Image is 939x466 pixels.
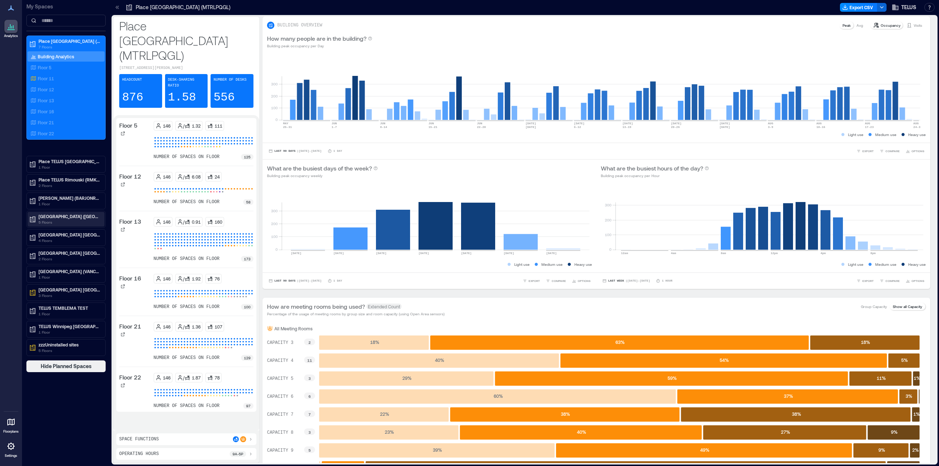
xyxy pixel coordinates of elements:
[192,174,201,180] p: 6.08
[192,324,201,330] p: 1.36
[246,403,251,409] p: 97
[38,98,54,103] p: Floor 13
[119,18,253,62] p: Place [GEOGRAPHIC_DATA] (MTRLPQGL)
[719,122,730,125] text: [DATE]
[283,125,292,129] text: 25-31
[183,174,184,180] p: /
[906,393,912,399] text: 3 %
[904,277,926,285] button: OPTIONS
[428,125,437,129] text: 15-21
[39,342,100,348] p: zzzUninstalled sites
[154,355,220,361] p: number of spaces on floor
[477,125,486,129] text: 22-28
[136,4,230,11] p: Place [GEOGRAPHIC_DATA] (MTRLPQGL)
[622,122,633,125] text: [DATE]
[267,394,293,399] text: CAPACITY 6
[428,122,434,125] text: JUN
[402,375,412,381] text: 29 %
[380,125,387,129] text: 8-14
[192,276,201,282] p: 1.92
[119,65,253,71] p: [STREET_ADDRESS][PERSON_NAME]
[878,147,901,155] button: COMPARE
[332,125,337,129] text: 1-7
[875,132,896,137] p: Medium use
[119,373,141,382] p: Floor 22
[244,256,251,262] p: 173
[904,147,926,155] button: OPTIONS
[271,106,278,110] tspan: 100
[39,348,100,353] p: 5 Floors
[154,256,220,262] p: number of spaces on floor
[267,358,293,363] text: CAPACITY 4
[291,252,302,255] text: [DATE]
[601,173,709,179] p: Building peak occupancy per Hour
[521,277,541,285] button: EXPORT
[163,219,171,225] p: 146
[38,54,74,59] p: Building Analytics
[574,122,585,125] text: [DATE]
[246,199,251,205] p: 58
[39,293,100,298] p: 3 Floors
[122,77,142,83] p: Headcount
[213,77,246,83] p: Number of Desks
[605,203,611,207] tspan: 300
[119,172,141,181] p: Floor 12
[271,94,278,98] tspan: 200
[419,252,429,255] text: [DATE]
[244,154,251,160] p: 125
[192,219,201,225] p: 0.91
[183,123,184,129] p: /
[526,125,536,129] text: [DATE]
[878,277,901,285] button: COMPARE
[865,125,874,129] text: 17-23
[267,173,378,179] p: Building peak occupancy weekly
[862,149,874,153] span: EXPORT
[333,252,344,255] text: [DATE]
[244,304,251,310] p: 100
[39,311,100,317] p: 1 Floor
[721,252,726,255] text: 8am
[39,213,100,219] p: [GEOGRAPHIC_DATA] ([GEOGRAPHIC_DATA])
[277,22,322,28] p: BUILDING OVERVIEW
[848,261,863,267] p: Light use
[881,22,900,28] p: Occupancy
[39,183,100,188] p: 2 Floors
[561,411,570,417] text: 38 %
[168,77,205,89] p: Desk-sharing ratio
[911,279,924,283] span: OPTIONS
[271,221,278,226] tspan: 200
[855,277,875,285] button: EXPORT
[271,82,278,86] tspan: 300
[163,324,171,330] p: 146
[878,447,885,452] text: 9 %
[41,363,92,370] span: Hide Planned Spaces
[39,177,100,183] p: Place TELUS Rimouski (RMKIPQQT)
[901,357,908,363] text: 5 %
[574,125,581,129] text: 6-12
[609,247,611,252] tspan: 0
[891,429,898,434] text: 9 %
[2,18,20,40] a: Analytics
[332,122,337,125] text: JUN
[908,261,926,267] p: Heavy use
[215,375,220,381] p: 78
[913,122,919,125] text: AUG
[908,132,926,137] p: Heavy use
[2,437,20,460] a: Settings
[605,232,611,237] tspan: 100
[843,22,851,28] p: Peak
[816,122,822,125] text: AUG
[267,302,365,311] p: How are meeting rooms being used?
[168,90,196,105] p: 1.58
[39,219,100,225] p: 5 Floors
[875,261,896,267] p: Medium use
[215,123,222,129] p: 111
[719,125,730,129] text: [DATE]
[183,276,184,282] p: /
[271,234,278,239] tspan: 100
[275,117,278,122] tspan: 0
[267,340,293,345] text: CAPACITY 3
[577,429,586,434] text: 40 %
[366,304,402,309] span: Extended Count
[215,174,220,180] p: 24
